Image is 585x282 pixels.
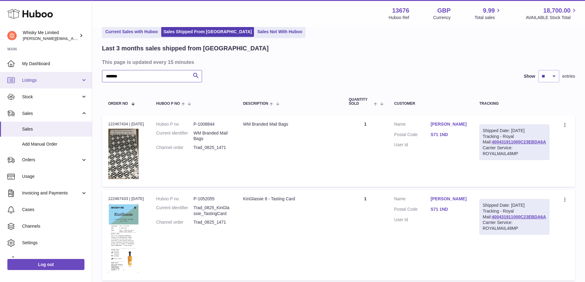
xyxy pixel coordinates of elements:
span: [PERSON_NAME][EMAIL_ADDRESS][DOMAIN_NAME] [23,36,123,41]
a: Sales Shipped From [GEOGRAPHIC_DATA] [161,27,254,37]
span: My Dashboard [22,61,87,67]
span: Usage [22,174,87,179]
span: entries [562,73,575,79]
div: Carrier Service: ROYALMAIL48MP [483,220,546,231]
div: Shipped Date: [DATE] [483,202,546,208]
dd: Trad_0825_1471 [193,219,231,225]
span: Add Manual Order [22,141,87,147]
span: Cases [22,207,87,213]
dd: P-1008844 [193,121,231,127]
span: Channels [22,223,87,229]
dt: Current identifier [156,205,193,217]
td: 1 [343,115,388,187]
strong: 13676 [392,6,409,15]
div: KinGlassie 8 - Tasting Card [243,196,336,202]
a: Log out [7,259,84,270]
a: S71 1ND [431,206,467,212]
dt: Postal Code [394,206,431,214]
span: Orders [22,157,81,163]
span: 18,700.00 [543,6,571,15]
dt: Huboo P no [156,196,193,202]
span: 9.99 [483,6,495,15]
div: Tracking [479,102,549,106]
img: 1725358317.png [108,129,139,179]
div: 122467434 | [DATE] [108,121,144,127]
a: 400431911000C23EBDA6A [492,139,546,144]
a: Current Sales with Huboo [103,27,160,37]
div: Carrier Service: ROYALMAIL48MP [483,145,546,157]
span: Sales [22,111,81,116]
dt: Channel order [156,219,193,225]
div: WM Branded Mail Bags [243,121,336,127]
span: Invoicing and Payments [22,190,81,196]
a: [PERSON_NAME] [431,121,467,127]
span: Sales [22,126,87,132]
dt: User Id [394,142,431,148]
div: Huboo Ref [389,15,409,21]
dt: Name [394,196,431,203]
div: Tracking - Royal Mail: [479,199,549,235]
dt: Channel order [156,145,193,151]
h3: This page is updated every 15 minutes [102,59,574,65]
span: Order No [108,102,128,106]
dt: Current identifier [156,130,193,142]
img: frances@whiskyshop.com [7,31,17,40]
div: Whisky Me Limited [23,30,78,41]
h2: Last 3 months sales shipped from [GEOGRAPHIC_DATA] [102,44,269,53]
a: 9.99 Total sales [474,6,502,21]
span: AVAILABLE Stock Total [526,15,578,21]
dd: WM Branded Mail Bags [193,130,231,142]
div: Customer [394,102,467,106]
img: 1752740623.png [108,203,139,273]
strong: GBP [437,6,450,15]
dt: Huboo P no [156,121,193,127]
span: Stock [22,94,81,100]
span: Settings [22,240,87,246]
span: Listings [22,77,81,83]
dt: User Id [394,217,431,223]
a: S71 1ND [431,132,467,138]
dt: Postal Code [394,132,431,139]
span: Huboo P no [156,102,180,106]
dd: P-1052055 [193,196,231,202]
dd: Trad_0825_KinGlassie_TastingCard [193,205,231,217]
div: Currency [433,15,451,21]
span: Returns [22,257,87,262]
a: Sales Not With Huboo [255,27,304,37]
a: 18,700.00 AVAILABLE Stock Total [526,6,578,21]
a: 400431911000C23EBDA6A [492,214,546,219]
div: Tracking - Royal Mail: [479,124,549,160]
dd: Trad_0825_1471 [193,145,231,151]
span: Description [243,102,268,106]
label: Show [524,73,535,79]
div: Shipped Date: [DATE] [483,128,546,134]
dt: Name [394,121,431,129]
span: Total sales [474,15,502,21]
div: 122467433 | [DATE] [108,196,144,202]
td: 1 [343,190,388,280]
a: [PERSON_NAME] [431,196,467,202]
span: Quantity Sold [349,98,372,106]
